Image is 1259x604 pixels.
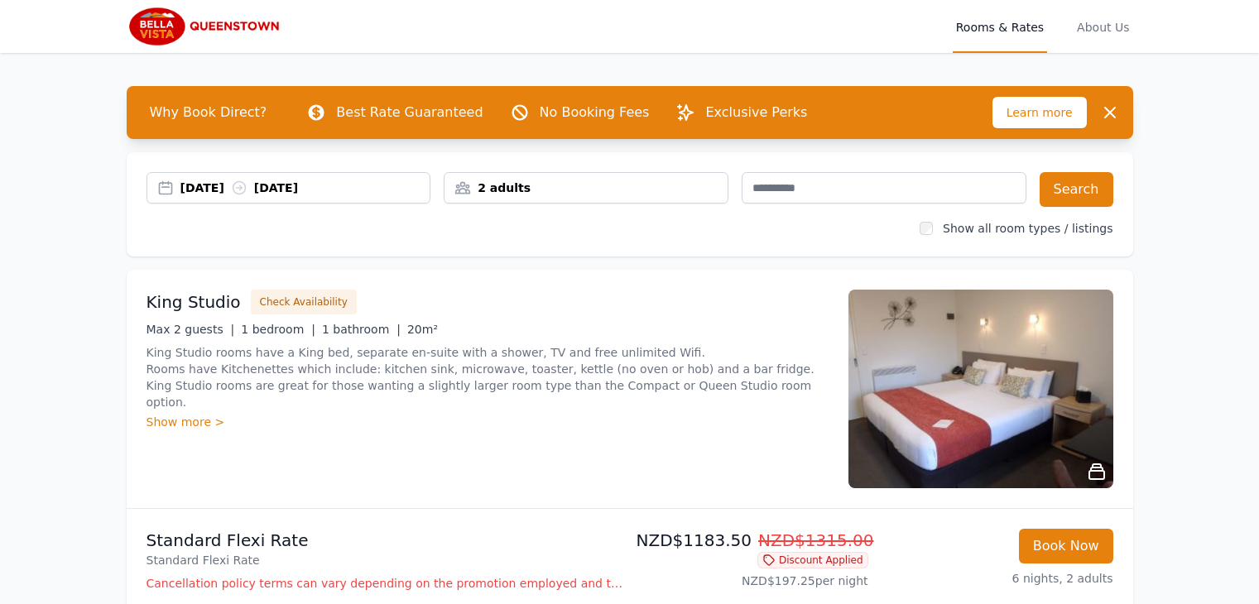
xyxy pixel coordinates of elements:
[758,530,874,550] span: NZD$1315.00
[992,97,1087,128] span: Learn more
[444,180,728,196] div: 2 adults
[241,323,315,336] span: 1 bedroom |
[1040,172,1113,207] button: Search
[1019,529,1113,563] button: Book Now
[757,552,868,568] span: Discount Applied
[180,180,430,196] div: [DATE] [DATE]
[705,103,807,122] p: Exclusive Perks
[540,103,650,122] p: No Booking Fees
[943,222,1112,235] label: Show all room types / listings
[147,414,829,430] div: Show more >
[251,290,357,314] button: Check Availability
[147,290,241,314] h3: King Studio
[407,323,438,336] span: 20m²
[147,323,235,336] span: Max 2 guests |
[637,573,868,589] p: NZD$197.25 per night
[336,103,483,122] p: Best Rate Guaranteed
[882,570,1113,587] p: 6 nights, 2 adults
[322,323,401,336] span: 1 bathroom |
[147,344,829,410] p: King Studio rooms have a King bed, separate en-suite with a shower, TV and free unlimited Wifi. R...
[137,96,281,129] span: Why Book Direct?
[127,7,286,46] img: Bella Vista Queenstown
[147,575,623,592] p: Cancellation policy terms can vary depending on the promotion employed and the time of stay of th...
[147,552,623,568] p: Standard Flexi Rate
[637,529,868,552] p: NZD$1183.50
[147,529,623,552] p: Standard Flexi Rate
